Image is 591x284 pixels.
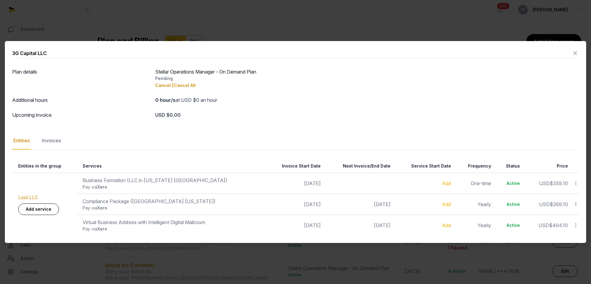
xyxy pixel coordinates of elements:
td: Yearly [455,215,495,236]
div: Compliance Package ([GEOGRAPHIC_DATA] [US_STATE]) [83,198,261,205]
div: at USD $0 an hour [155,96,579,104]
span: Cancel | [155,83,174,88]
span: $269.10 [550,201,568,207]
dt: Additional hours [12,96,150,104]
div: Active [501,201,520,207]
th: Invoice Start Date [265,159,324,173]
a: Add service [18,203,59,215]
span: Cancel All [174,83,196,88]
span: [DATE] [374,201,391,207]
strong: 0 hour/s [155,97,176,103]
span: $494.10 [549,222,568,228]
td: [DATE] [265,194,324,215]
a: Add [442,222,451,228]
a: Add [442,201,451,207]
nav: Tabs [12,132,579,150]
div: Stellar Operations Manager - On Demand Plan [155,68,579,89]
div: 3G Capital LLC [12,50,47,57]
span: USD [539,180,550,186]
th: Price [524,159,571,173]
span: [DATE] [374,222,391,228]
div: Entities [12,132,31,150]
span: Xero [97,226,107,231]
td: One-time [455,173,495,194]
td: Yearly [455,194,495,215]
th: Frequency [455,159,495,173]
div: USD $0.00 [155,111,579,119]
dt: Plan details [12,68,150,89]
div: Pay via [83,184,261,190]
th: Entities in the group [12,159,77,173]
div: Virtual Business Address with Intelligent Digital Mailroom [83,219,261,226]
th: Service Start Date [394,159,455,173]
th: Services [77,159,265,173]
th: Status [495,159,524,173]
th: Next Invoice/End Date [324,159,395,173]
a: Looi LLC [18,194,38,200]
a: Add [442,180,451,186]
div: Invoices [41,132,62,150]
div: Pending [155,75,579,81]
span: $359.10 [550,180,568,186]
td: [DATE] [265,215,324,236]
td: [DATE] [265,173,324,194]
div: Active [501,180,520,186]
div: Pay via [83,226,261,232]
div: Business Formation (LLC in [US_STATE] [GEOGRAPHIC_DATA]) [83,177,261,184]
span: USD [539,201,550,207]
span: Xero [97,184,107,189]
span: USD [538,222,549,228]
div: Pay via [83,205,261,211]
div: Active [501,222,520,228]
dt: Upcoming invoice [12,111,150,119]
span: Xero [97,205,107,210]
